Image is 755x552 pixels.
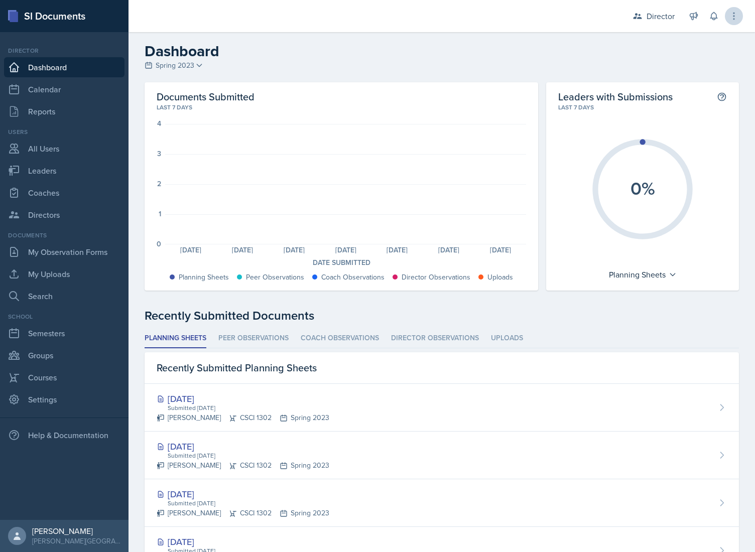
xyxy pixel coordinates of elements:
div: Date Submitted [157,257,526,268]
div: [DATE] [320,246,371,253]
li: Planning Sheets [145,329,206,348]
div: [PERSON_NAME] CSCI 1302 Spring 2023 [157,460,329,471]
h2: Dashboard [145,42,739,60]
a: Courses [4,367,124,387]
a: [DATE] Submitted [DATE] [PERSON_NAME]CSCI 1302Spring 2023 [145,479,739,527]
a: [DATE] Submitted [DATE] [PERSON_NAME]CSCI 1302Spring 2023 [145,384,739,432]
span: Spring 2023 [156,60,194,71]
div: Planning Sheets [179,272,229,283]
div: 0 [157,240,161,247]
li: Director Observations [391,329,479,348]
div: 2 [157,180,161,187]
div: Documents [4,231,124,240]
div: Peer Observations [246,272,304,283]
div: Last 7 days [157,103,526,112]
li: Uploads [491,329,523,348]
div: [DATE] [157,440,329,453]
div: Director Observations [402,272,470,283]
div: School [4,312,124,321]
div: [DATE] [157,487,329,501]
a: Calendar [4,79,124,99]
h2: Leaders with Submissions [558,90,673,103]
a: Coaches [4,183,124,203]
div: Recently Submitted Planning Sheets [145,352,739,384]
div: 3 [157,150,161,157]
div: Planning Sheets [604,266,682,283]
div: [PERSON_NAME] CSCI 1302 Spring 2023 [157,508,329,518]
a: Groups [4,345,124,365]
div: [PERSON_NAME][GEOGRAPHIC_DATA] [32,536,120,546]
div: [DATE] [165,246,217,253]
a: Search [4,286,124,306]
div: Users [4,127,124,136]
a: Directors [4,205,124,225]
div: [DATE] [474,246,526,253]
a: Leaders [4,161,124,181]
div: 4 [157,120,161,127]
div: [DATE] [268,246,320,253]
li: Peer Observations [218,329,289,348]
div: [DATE] [371,246,423,253]
div: [DATE] [217,246,269,253]
div: Director [647,10,675,22]
div: 1 [159,210,161,217]
div: [DATE] [157,392,329,405]
li: Coach Observations [301,329,379,348]
div: [PERSON_NAME] CSCI 1302 Spring 2023 [157,412,329,423]
div: Submitted [DATE] [167,451,329,460]
h2: Documents Submitted [157,90,526,103]
div: [PERSON_NAME] [32,526,120,536]
div: Help & Documentation [4,425,124,445]
text: 0% [631,175,655,201]
div: Director [4,46,124,55]
a: Semesters [4,323,124,343]
a: Reports [4,101,124,121]
a: Dashboard [4,57,124,77]
div: [DATE] [157,535,329,548]
a: My Uploads [4,264,124,284]
div: Uploads [487,272,513,283]
div: Coach Observations [321,272,385,283]
div: Submitted [DATE] [167,499,329,508]
a: All Users [4,139,124,159]
a: Settings [4,389,124,409]
div: Submitted [DATE] [167,403,329,412]
a: [DATE] Submitted [DATE] [PERSON_NAME]CSCI 1302Spring 2023 [145,432,739,479]
a: My Observation Forms [4,242,124,262]
div: Recently Submitted Documents [145,307,739,325]
div: Last 7 days [558,103,727,112]
div: [DATE] [423,246,475,253]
